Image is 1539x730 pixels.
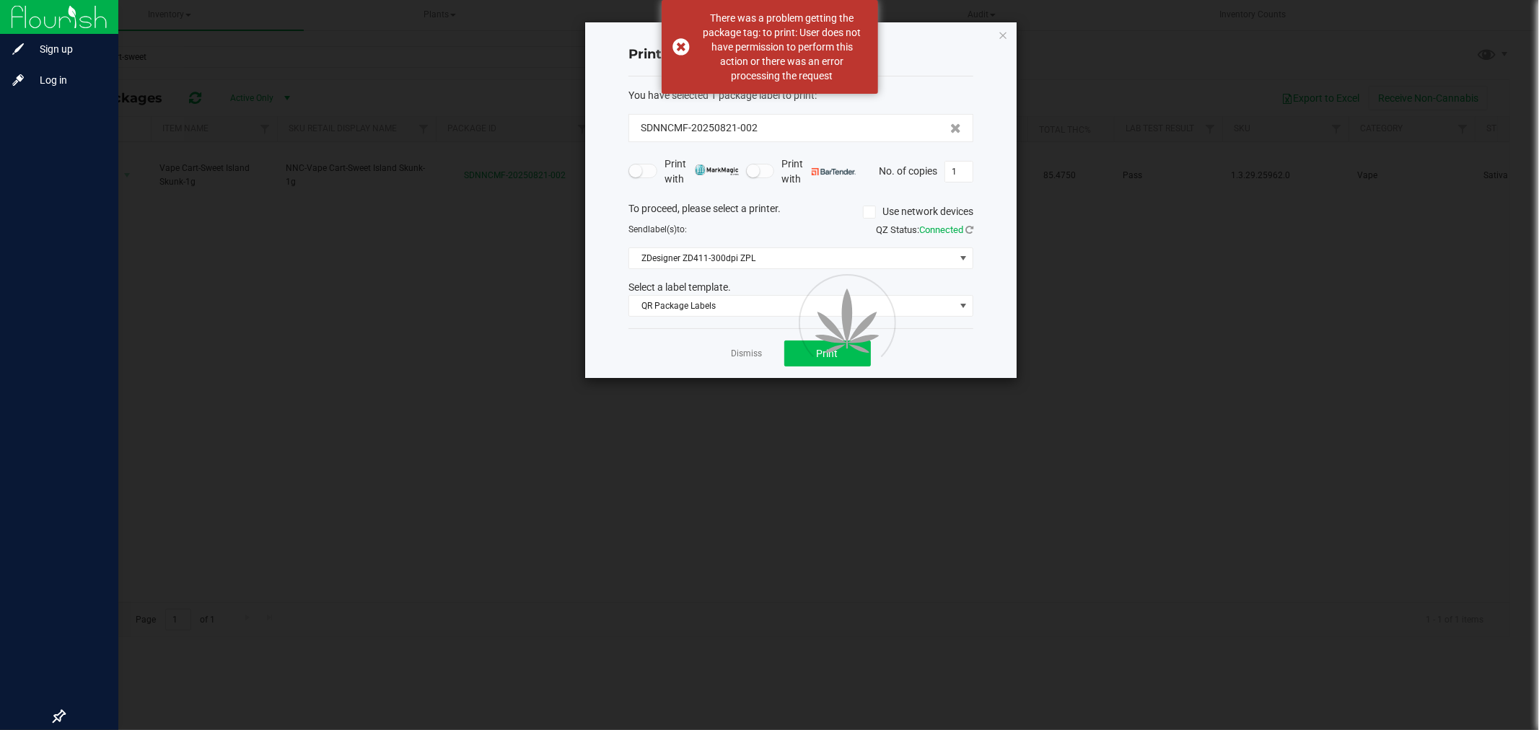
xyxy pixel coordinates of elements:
span: Send to: [628,224,687,234]
h4: Print package label [628,45,973,64]
span: Connected [919,224,963,235]
span: Log in [25,71,112,89]
span: label(s) [648,224,677,234]
inline-svg: Sign up [11,42,25,56]
span: QZ Status: [876,224,973,235]
button: Print [784,340,871,366]
span: ZDesigner ZD411-300dpi ZPL [629,248,955,268]
span: No. of copies [879,164,937,176]
a: Dismiss [732,348,763,360]
img: bartender.png [812,168,856,175]
inline-svg: Log in [11,73,25,87]
div: : [628,88,973,103]
span: SDNNCMF-20250821-002 [641,120,758,136]
div: To proceed, please select a printer. [618,201,984,223]
span: Sign up [25,40,112,58]
span: Print with [781,157,856,187]
div: Select a label template. [618,280,984,295]
span: You have selected 1 package label to print [628,89,815,101]
div: There was a problem getting the package tag: to print: User does not have permission to perform t... [698,11,867,83]
span: Print with [665,157,739,187]
img: mark_magic_cybra.png [695,164,739,175]
label: Use network devices [863,204,973,219]
span: QR Package Labels [629,296,955,316]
